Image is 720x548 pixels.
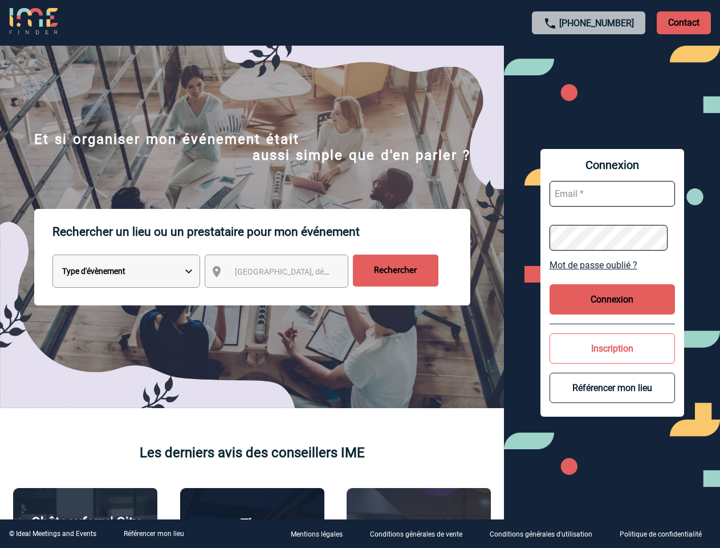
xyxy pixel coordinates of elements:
a: Mentions légales [282,529,361,539]
p: The [GEOGRAPHIC_DATA] [186,516,318,548]
p: Agence 2ISD [380,517,458,533]
a: Mot de passe oublié ? [550,260,675,271]
p: Politique de confidentialité [620,531,702,539]
img: call-24-px.png [543,17,557,30]
a: Conditions générales d'utilisation [481,529,611,539]
input: Rechercher [353,255,438,287]
p: Châteauform' City [GEOGRAPHIC_DATA] [19,514,151,546]
a: Conditions générales de vente [361,529,481,539]
span: [GEOGRAPHIC_DATA], département, région... [235,267,393,276]
p: Conditions générales d'utilisation [490,531,592,539]
p: Conditions générales de vente [370,531,462,539]
button: Connexion [550,284,675,315]
a: Politique de confidentialité [611,529,720,539]
button: Référencer mon lieu [550,373,675,403]
input: Email * [550,181,675,207]
a: [PHONE_NUMBER] [559,18,634,29]
p: Contact [657,11,711,34]
span: Connexion [550,158,675,172]
p: Rechercher un lieu ou un prestataire pour mon événement [52,209,470,255]
button: Inscription [550,333,675,364]
div: © Ideal Meetings and Events [9,530,96,538]
a: Référencer mon lieu [124,530,184,538]
p: Mentions légales [291,531,343,539]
